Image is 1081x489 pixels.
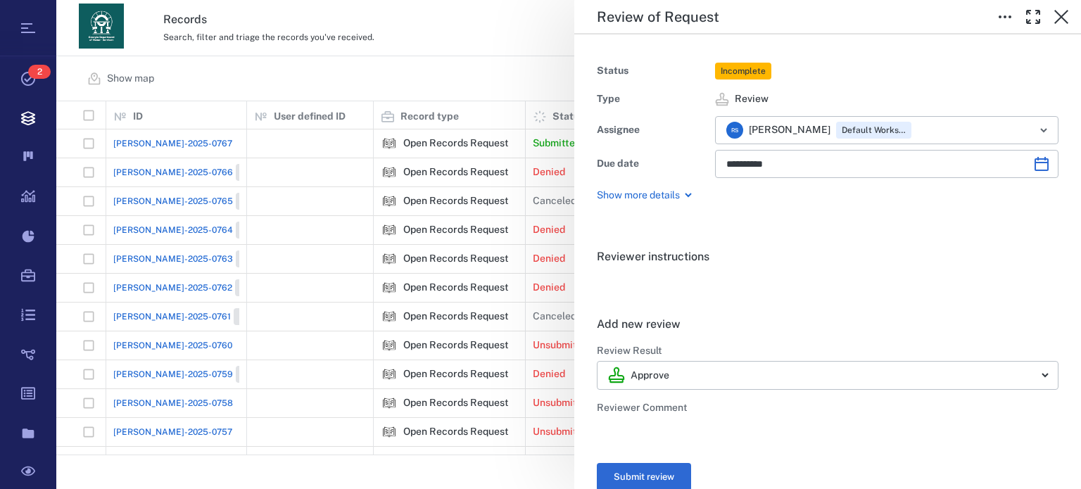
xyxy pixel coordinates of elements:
h5: Review of Request [597,8,719,26]
button: Choose date, selected date is Oct 3, 2025 [1028,150,1056,178]
button: Toggle Fullscreen [1019,3,1047,31]
h6: Reviewer Comment [597,401,1058,415]
p: Approve [631,369,669,383]
span: Default Workspace [839,125,909,136]
button: Close [1047,3,1075,31]
span: Review [735,92,769,106]
div: R S [726,122,743,139]
div: Status [597,61,709,81]
button: Open [1034,120,1054,140]
h6: Review Result [597,344,1058,358]
span: 2 [28,65,51,79]
span: Incomplete [718,65,769,77]
span: [PERSON_NAME] [749,123,830,137]
div: Assignee [597,120,709,140]
p: Show more details [597,189,680,203]
div: Due date [597,154,709,174]
button: Toggle to Edit Boxes [991,3,1019,31]
h6: Reviewer instructions [597,248,1058,265]
div: Type [597,89,709,109]
span: . [597,278,600,291]
h6: Add new review [597,316,1058,333]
